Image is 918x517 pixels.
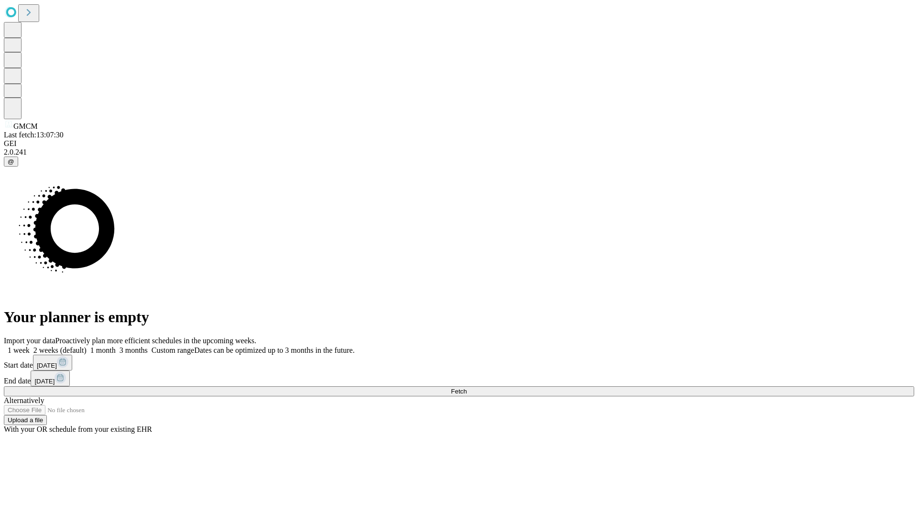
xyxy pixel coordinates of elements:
[8,346,30,354] span: 1 week
[4,308,914,326] h1: Your planner is empty
[4,415,47,425] button: Upload a file
[37,362,57,369] span: [DATE]
[451,388,467,395] span: Fetch
[4,157,18,167] button: @
[31,371,70,386] button: [DATE]
[4,425,152,433] span: With your OR schedule from your existing EHR
[55,337,256,345] span: Proactively plan more efficient schedules in the upcoming weeks.
[120,346,148,354] span: 3 months
[4,337,55,345] span: Import your data
[4,371,914,386] div: End date
[152,346,194,354] span: Custom range
[34,378,55,385] span: [DATE]
[33,346,87,354] span: 2 weeks (default)
[4,386,914,396] button: Fetch
[4,131,64,139] span: Last fetch: 13:07:30
[90,346,116,354] span: 1 month
[4,148,914,157] div: 2.0.241
[4,355,914,371] div: Start date
[4,139,914,148] div: GEI
[33,355,72,371] button: [DATE]
[194,346,354,354] span: Dates can be optimized up to 3 months in the future.
[13,122,38,130] span: GMCM
[4,396,44,405] span: Alternatively
[8,158,14,165] span: @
